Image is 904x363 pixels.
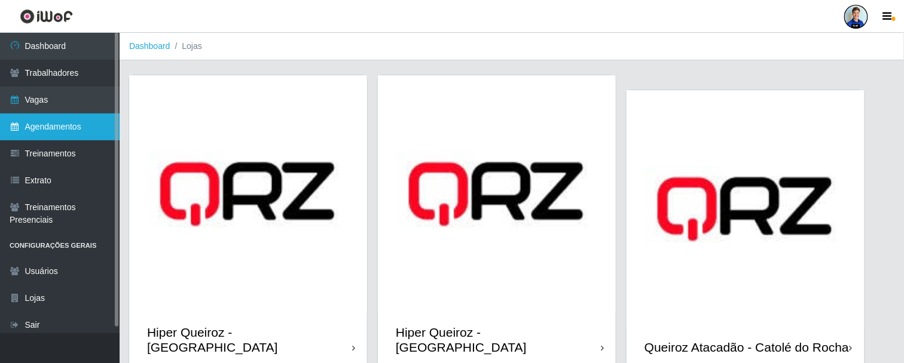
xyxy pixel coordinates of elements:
a: Dashboard [129,41,170,51]
img: cardImg [378,75,616,313]
div: Hiper Queiroz - [GEOGRAPHIC_DATA] [147,325,352,355]
div: Hiper Queiroz - [GEOGRAPHIC_DATA] [396,325,601,355]
img: CoreUI Logo [20,9,73,24]
img: cardImg [627,90,865,328]
div: Queiroz Atacadão - Catolé do Rocha [645,340,849,355]
li: Lojas [170,40,202,53]
img: cardImg [129,75,367,313]
nav: breadcrumb [120,33,904,60]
